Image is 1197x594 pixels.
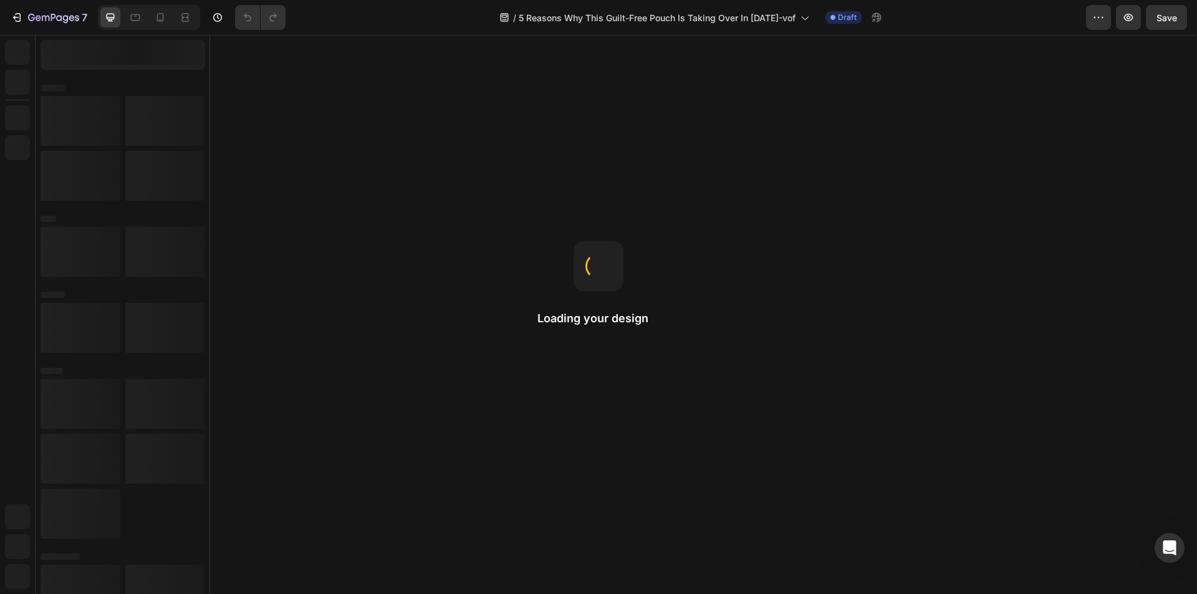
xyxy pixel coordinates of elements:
span: Draft [838,12,857,23]
h2: Loading your design [537,311,660,326]
div: Open Intercom Messenger [1155,533,1185,563]
span: 5 Reasons Why This Guilt-Free Pouch Is Taking Over In [DATE]-vof [519,11,796,24]
span: Save [1156,12,1177,23]
button: 7 [5,5,93,30]
div: Undo/Redo [235,5,286,30]
span: / [513,11,516,24]
button: Save [1146,5,1187,30]
p: 7 [82,10,87,25]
